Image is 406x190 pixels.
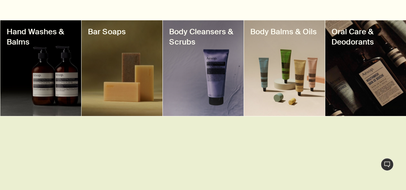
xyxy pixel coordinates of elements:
h3: Body Cleansers & Scrubs [169,27,237,47]
h2: Geranium Leaf Body Care [26,172,146,185]
a: Four body balm tubesBody Balms & Oils [244,20,325,116]
h3: Hand Washes & Balms [7,27,75,47]
button: Live Assistance [381,158,393,171]
h3: Oral Care & Deodorants [332,27,400,47]
h3: Evergreen exhilaration [26,158,146,166]
a: Hand Wash and Hand Balm bottlesHand Washes & Balms [0,20,81,116]
a: Three bar soaps sitting togetherBar Soaps [82,20,162,116]
a: Eleos nourishing body cleanser tubeBody Cleansers & Scrubs [163,20,244,116]
h3: Body Balms & Oils [250,27,318,37]
h3: Bar Soaps [88,27,156,37]
a: Mouthwash bottlesOral Care & Deodorants [325,20,406,116]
